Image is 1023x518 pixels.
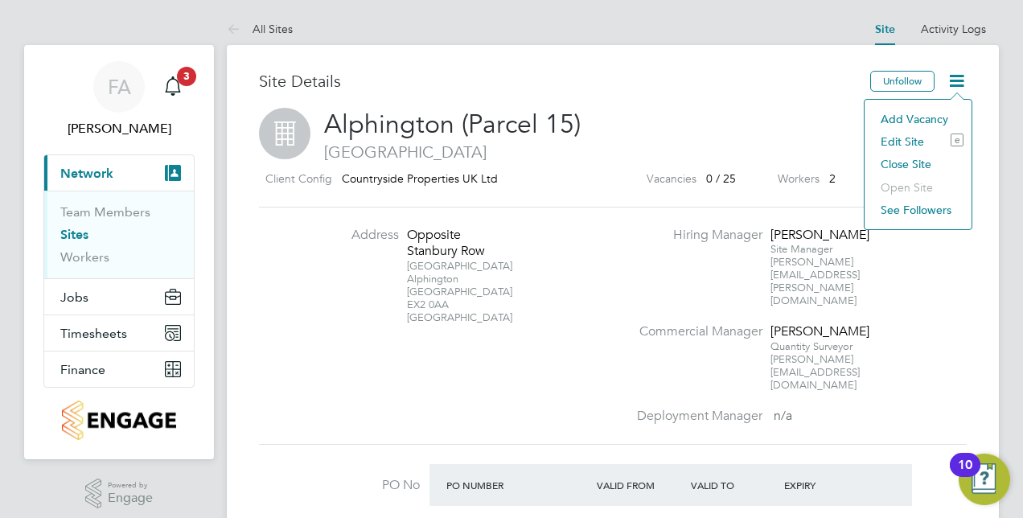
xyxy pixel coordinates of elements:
span: n/a [774,408,792,424]
div: Expiry [780,471,874,499]
li: Open Site [873,176,963,199]
span: Site Manager [770,242,832,256]
label: Vacancies [647,169,696,189]
div: Network [44,191,194,278]
div: [PERSON_NAME] [770,323,871,340]
span: Network [60,166,113,181]
label: Deployment Manager [627,408,762,425]
span: 2 [829,171,836,186]
div: Valid From [593,471,687,499]
a: All Sites [227,22,293,36]
label: Address [310,227,399,244]
li: Add Vacancy [873,108,963,130]
a: 3 [157,61,189,113]
span: Alphington (Parcel 15) [324,109,581,140]
button: Timesheets [44,315,194,351]
label: Commercial Manager [627,323,762,340]
button: Jobs [44,279,194,314]
span: 0 / 25 [706,171,736,186]
div: Valid To [687,471,781,499]
span: Faye Allen [43,119,195,138]
div: [PERSON_NAME] [770,227,871,244]
button: Open Resource Center, 10 new notifications [959,454,1010,505]
button: Unfollow [870,71,935,92]
span: Countryside Properties UK Ltd [342,171,498,186]
img: countryside-properties-logo-retina.png [62,401,175,440]
span: [PERSON_NAME][EMAIL_ADDRESS][PERSON_NAME][DOMAIN_NAME] [770,255,860,307]
a: Powered byEngage [85,479,154,509]
span: Jobs [60,290,88,305]
span: Powered by [108,479,153,492]
a: FA[PERSON_NAME] [43,61,195,138]
a: Activity Logs [921,22,986,36]
a: Workers [60,249,109,265]
a: Go to home page [43,401,195,440]
h3: Site Details [259,71,870,92]
button: Finance [44,351,194,387]
span: [PERSON_NAME][EMAIL_ADDRESS][DOMAIN_NAME] [770,352,860,392]
li: See Followers [873,199,963,221]
span: Engage [108,491,153,505]
div: 10 [958,465,972,486]
label: Workers [778,169,820,189]
label: Client Config [265,169,332,189]
span: Finance [60,362,105,377]
span: [GEOGRAPHIC_DATA] [259,142,967,162]
div: [GEOGRAPHIC_DATA] Alphington [GEOGRAPHIC_DATA] EX2 0AA [GEOGRAPHIC_DATA] [407,260,507,324]
span: Quantity Surveyor [770,339,852,353]
a: Team Members [60,204,150,220]
a: Sites [60,227,88,242]
label: Hiring Manager [627,227,762,244]
span: FA [108,76,131,97]
label: PO No [259,477,420,494]
li: Close Site [873,153,963,175]
div: Opposite Stanbury Row [407,227,507,261]
button: Network [44,155,194,191]
nav: Main navigation [24,45,214,459]
span: Timesheets [60,326,127,341]
span: 3 [177,67,196,86]
i: e [951,134,963,146]
li: Edit Site [873,130,963,153]
div: PO Number [442,471,593,499]
a: Site [875,23,895,36]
